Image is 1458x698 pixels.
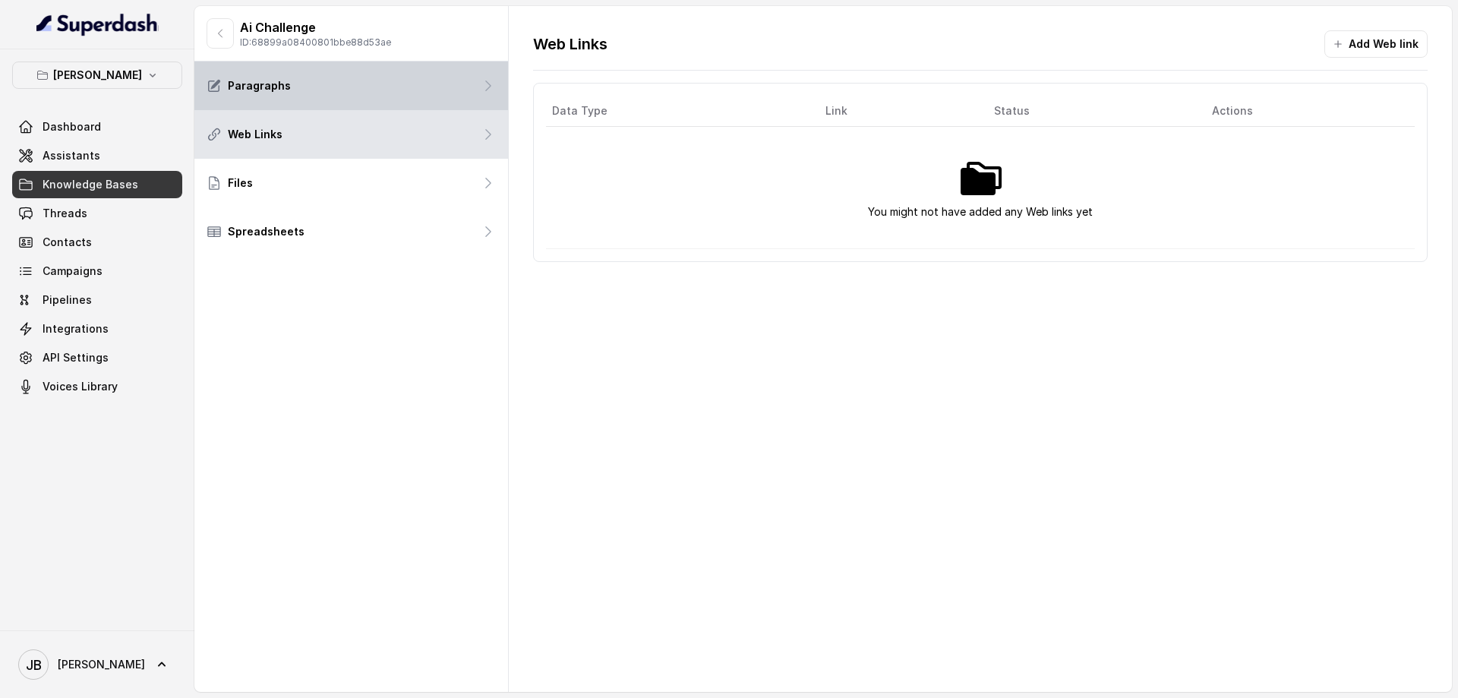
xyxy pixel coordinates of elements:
[228,224,305,239] p: Spreadsheets
[12,142,182,169] a: Assistants
[982,96,1200,127] th: Status
[240,18,391,36] p: Ai Challenge
[43,206,87,221] span: Threads
[43,350,109,365] span: API Settings
[12,200,182,227] a: Threads
[868,203,1093,221] p: You might not have added any Web links yet
[240,36,391,49] p: ID: 68899a08400801bbe88d53ae
[43,148,100,163] span: Assistants
[53,66,142,84] p: [PERSON_NAME]
[12,315,182,343] a: Integrations
[546,96,813,127] th: Data Type
[12,62,182,89] button: [PERSON_NAME]
[1324,30,1428,58] button: Add Web link
[12,229,182,256] a: Contacts
[43,235,92,250] span: Contacts
[813,96,982,127] th: Link
[43,177,138,192] span: Knowledge Bases
[12,113,182,141] a: Dashboard
[12,373,182,400] a: Voices Library
[58,657,145,672] span: [PERSON_NAME]
[43,321,109,336] span: Integrations
[36,12,159,36] img: light.svg
[43,264,103,279] span: Campaigns
[12,344,182,371] a: API Settings
[228,127,282,142] p: Web Links
[956,154,1005,203] img: No files
[12,643,182,686] a: [PERSON_NAME]
[43,292,92,308] span: Pipelines
[26,657,42,673] text: JB
[533,33,607,55] p: Web Links
[12,257,182,285] a: Campaigns
[43,119,101,134] span: Dashboard
[228,175,253,191] p: Files
[1200,96,1415,127] th: Actions
[228,78,291,93] p: Paragraphs
[43,379,118,394] span: Voices Library
[12,286,182,314] a: Pipelines
[12,171,182,198] a: Knowledge Bases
